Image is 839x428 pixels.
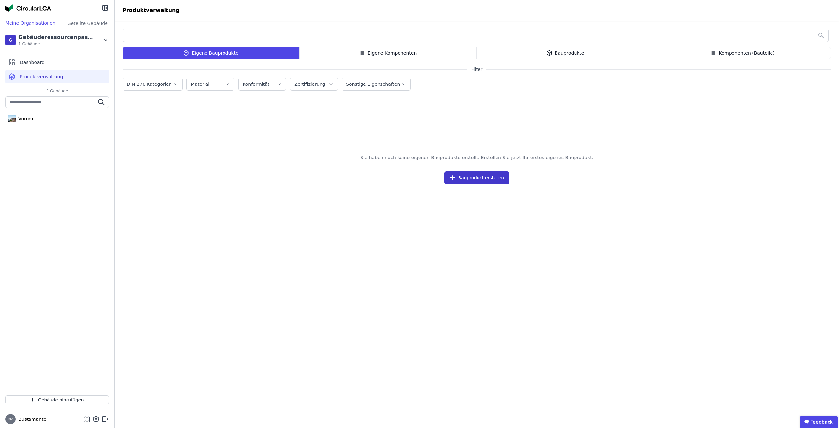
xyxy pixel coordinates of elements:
[294,82,326,87] label: Zertifizierung
[8,417,14,421] span: BM
[346,82,401,87] label: Sonstige Eigenschaften
[5,35,16,45] div: G
[20,59,45,65] span: Dashboard
[40,88,75,94] span: 1 Gebäude
[16,115,33,122] div: Vorum
[5,395,109,404] button: Gebäude hinzufügen
[239,78,286,90] button: Konformität
[342,78,410,90] button: Sonstige Eigenschaften
[61,17,114,29] div: Geteilte Gebäude
[290,78,338,90] button: Zertifizierung
[299,47,477,59] div: Eigene Komponenten
[191,82,211,87] label: Material
[477,47,654,59] div: Bauprodukte
[8,113,16,124] img: Vorum
[127,82,173,87] label: DIN 276 Kategorien
[467,66,487,73] span: Filter
[444,171,509,184] button: Bauprodukt erstellen
[20,73,63,80] span: Produktverwaltung
[355,149,598,166] span: Sie haben noch keine eigenen Bauprodukte erstellt. Erstellen Sie jetzt Ihr erstes eigenes Bauprod...
[243,82,271,87] label: Konformität
[187,78,234,90] button: Material
[18,41,94,47] span: 1 Gebäude
[654,47,831,59] div: Komponenten (Bauteile)
[123,78,182,90] button: DIN 276 Kategorien
[115,7,187,14] div: Produktverwaltung
[5,4,51,12] img: Concular
[18,33,94,41] div: Gebäuderessourcenpass Demo
[16,416,46,422] span: Bustamante
[123,47,299,59] div: Eigene Bauprodukte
